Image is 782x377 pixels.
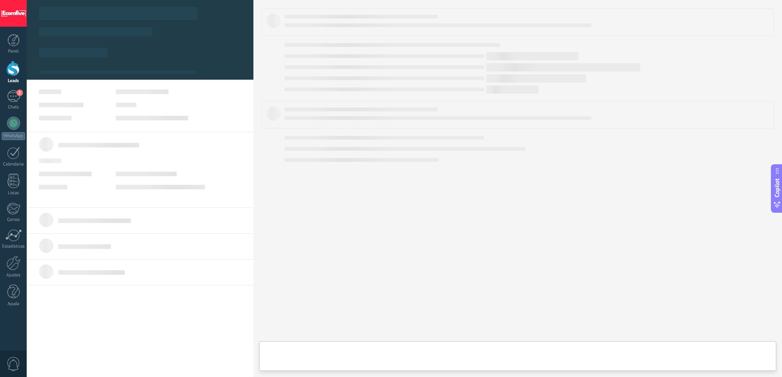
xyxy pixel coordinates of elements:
[2,217,25,223] div: Correo
[16,90,23,96] span: 2
[2,191,25,196] div: Listas
[2,244,25,249] div: Estadísticas
[2,162,25,167] div: Calendario
[2,132,25,140] div: WhatsApp
[2,301,25,307] div: Ayuda
[2,273,25,278] div: Ajustes
[2,105,25,110] div: Chats
[2,49,25,54] div: Panel
[2,78,25,84] div: Leads
[773,179,781,198] span: Copilot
